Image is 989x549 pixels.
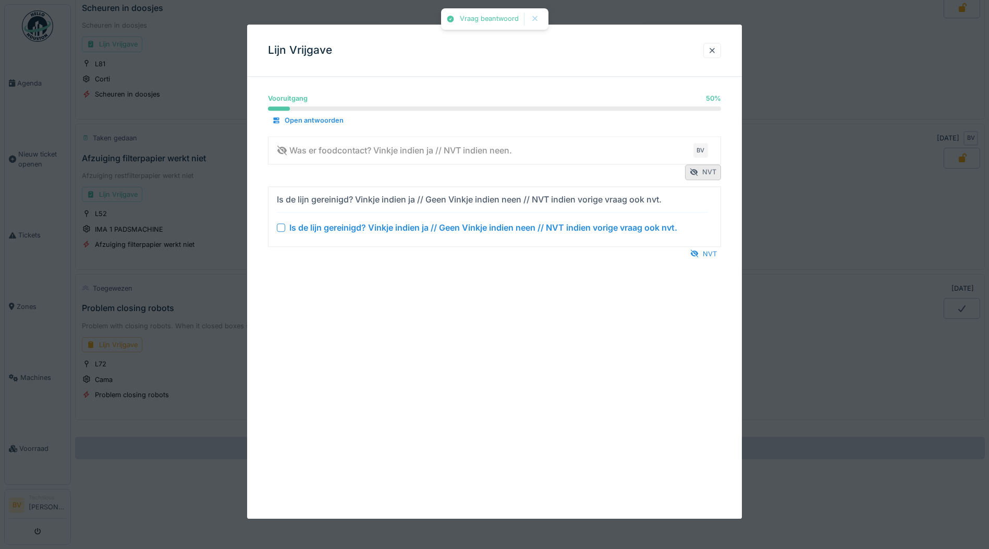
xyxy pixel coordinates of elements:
[273,191,716,242] summary: Is de lijn gereinigd? Vinkje indien ja // Geen Vinkje indien neen // NVT indien vorige vraag ook ...
[706,93,721,103] div: 50 %
[268,44,332,57] h3: Lijn Vrijgave
[685,165,721,180] div: NVT
[686,247,721,261] div: NVT
[273,141,716,160] summary: Was er foodcontact? Vinkje indien ja // NVT indien neen.BV
[289,221,677,234] div: Is de lijn gereinigd? Vinkje indien ja // Geen Vinkje indien neen // NVT indien vorige vraag ook ...
[268,114,348,128] div: Open antwoorden
[277,193,662,206] div: Is de lijn gereinigd? Vinkje indien ja // Geen Vinkje indien neen // NVT indien vorige vraag ook ...
[460,15,519,23] div: Vraag beantwoord
[268,93,308,103] div: Vooruitgang
[277,144,512,157] div: Was er foodcontact? Vinkje indien ja // NVT indien neen.
[693,143,708,158] div: BV
[268,107,721,111] progress: 50 %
